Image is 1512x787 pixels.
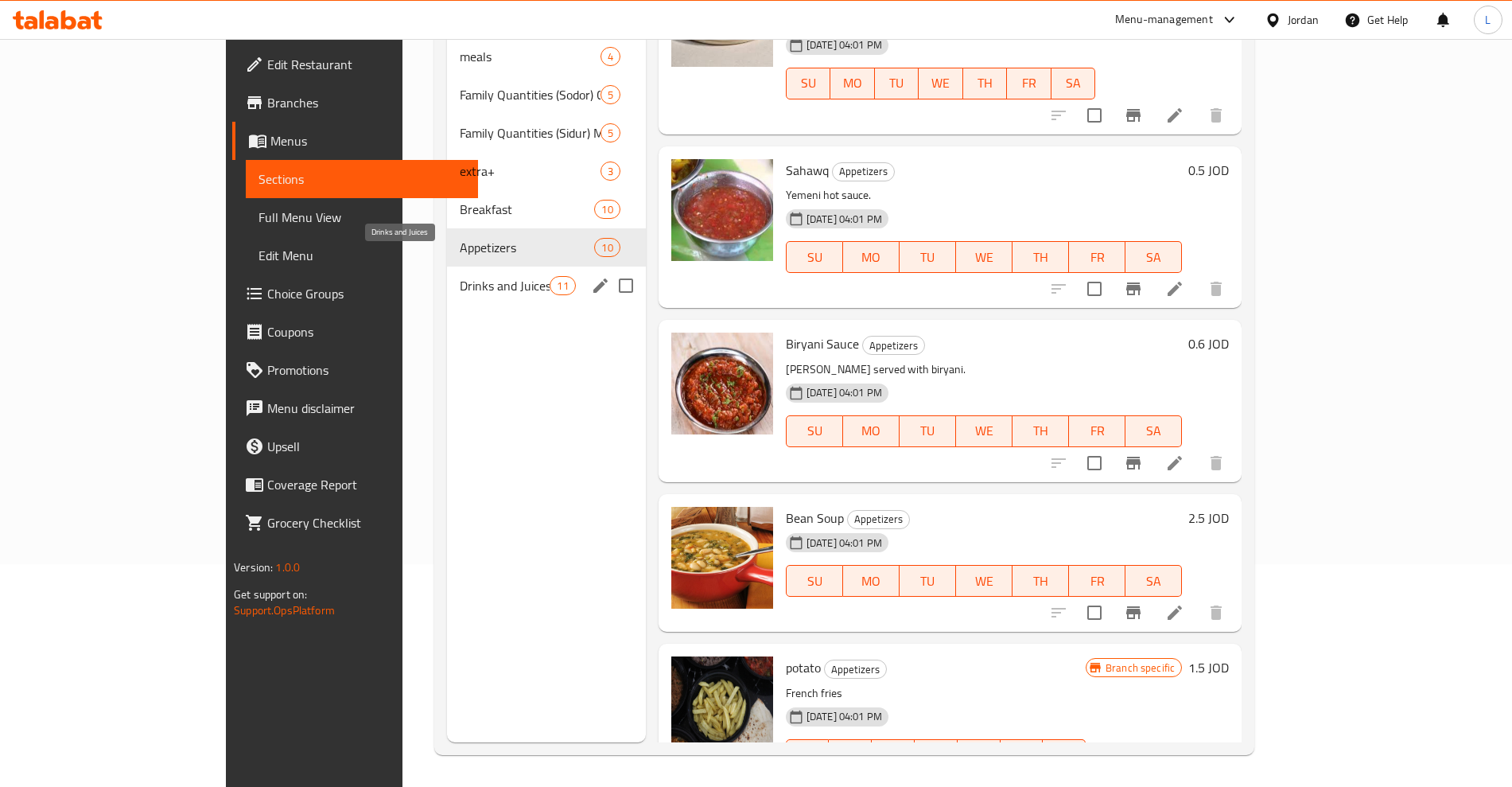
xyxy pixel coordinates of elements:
a: Support.OpsPlatform [234,600,335,621]
span: [DATE] 04:01 PM [800,536,888,551]
span: Appetizers [863,337,924,355]
button: delete [1197,444,1235,482]
p: French fries [786,684,1086,703]
div: Jordan [1288,11,1319,29]
button: delete [1197,594,1235,632]
span: Coverage Report [267,475,465,494]
button: SA [1125,415,1182,447]
span: MO [837,72,868,95]
span: Biryani Sauce [786,332,859,356]
a: Sections [246,160,478,198]
a: Menus [232,122,478,160]
button: WE [956,565,1013,597]
div: Breakfast [460,200,595,219]
span: Branches [267,93,465,112]
div: extra+ [460,162,601,181]
div: Drinks and Juices11edit [447,267,646,305]
button: SU [786,241,843,273]
a: Edit menu item [1165,454,1184,473]
span: Family Quantities (Sodor) Chicken [460,85,601,104]
h6: 2.5 JOD [1188,507,1229,529]
button: SU [786,739,830,771]
span: SU [793,246,837,269]
button: WE [956,415,1013,447]
span: MO [849,419,893,442]
button: FR [1069,415,1125,447]
span: Appetizers [848,510,909,528]
span: potato [786,656,821,680]
span: [DATE] 04:01 PM [800,212,888,227]
span: Upsell [267,437,465,456]
button: MO [830,68,874,99]
span: Sections [258,169,465,189]
span: TU [906,570,950,593]
h6: 0.5 JOD [1188,159,1229,181]
a: Coupons [232,313,478,351]
span: L [1485,11,1491,29]
p: [PERSON_NAME] served with biryani. [786,360,1182,380]
button: Branch-specific-item [1114,270,1152,308]
span: Get support on: [234,584,307,605]
button: FR [1069,241,1125,273]
button: SA [1125,241,1182,273]
a: Upsell [232,427,478,466]
span: Grocery Checklist [267,513,465,532]
a: Menu disclaimer [232,389,478,427]
span: Select to update [1078,272,1111,306]
button: edit [589,274,612,298]
span: FR [1013,72,1044,95]
a: Coverage Report [232,466,478,504]
a: Edit Restaurant [232,45,478,84]
div: extra+3 [447,152,646,190]
span: TU [906,419,950,442]
button: SU [786,415,843,447]
button: TH [1013,241,1069,273]
span: Full Menu View [258,208,465,227]
a: Edit menu item [1165,279,1184,298]
span: TH [1019,246,1063,269]
span: TH [970,72,1001,95]
button: TU [872,739,915,771]
span: Choice Groups [267,284,465,303]
span: WE [962,570,1006,593]
div: Appetizers [862,336,925,355]
a: Full Menu View [246,198,478,236]
button: TU [900,415,956,447]
button: TH [958,739,1001,771]
div: Family Quantities (Sidur) Meat [460,123,601,142]
button: FR [1007,68,1051,99]
span: TH [1019,570,1063,593]
span: Appetizers [460,238,595,257]
button: SU [786,565,843,597]
span: Sahawq [786,158,829,182]
div: Appetizers [824,660,887,679]
span: Select to update [1078,596,1111,629]
span: 11 [550,279,574,294]
img: Biryani Sauce [671,333,773,434]
img: Sahawq [671,159,773,261]
button: TU [900,241,956,273]
button: SA [1125,565,1182,597]
span: SU [793,72,824,95]
button: SA [1051,68,1095,99]
span: [DATE] 04:01 PM [800,385,888,400]
span: Edit Menu [258,246,465,265]
span: Promotions [267,360,465,380]
div: Family Quantities (Sidur) Meat5 [447,114,646,152]
button: Branch-specific-item [1114,594,1152,632]
span: SA [1058,72,1089,95]
div: items [601,123,620,142]
span: [DATE] 04:01 PM [800,709,888,724]
span: Drinks and Juices [460,276,550,295]
button: SA [1043,739,1086,771]
button: SU [786,68,830,99]
button: WE [919,68,962,99]
button: WE [956,241,1013,273]
h6: 1.5 JOD [1188,656,1229,679]
span: 1.0.0 [275,557,300,578]
button: MO [843,241,900,273]
span: Branch specific [1099,660,1181,676]
a: Edit Menu [246,236,478,275]
span: SU [793,570,837,593]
